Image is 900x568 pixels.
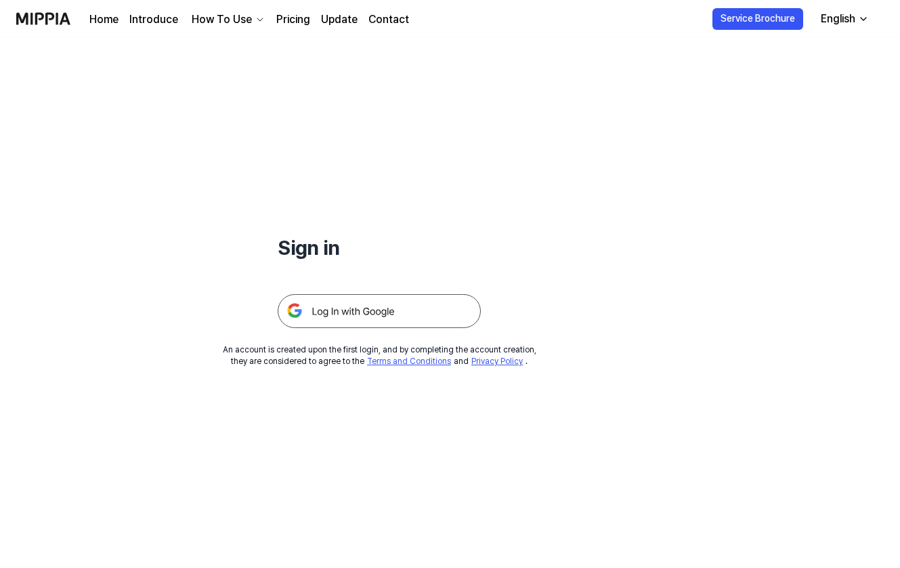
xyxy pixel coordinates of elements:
button: How To Use [189,12,265,28]
a: Privacy Policy [471,357,523,366]
a: Introduce [129,12,178,28]
button: Service Brochure [712,8,803,30]
button: English [810,5,877,33]
img: 구글 로그인 버튼 [278,294,481,328]
a: Terms and Conditions [367,357,451,366]
div: English [818,11,858,27]
div: An account is created upon the first login, and by completing the account creation, they are cons... [223,344,536,367]
h1: Sign in [278,233,481,262]
a: Pricing [276,12,310,28]
a: Home [89,12,119,28]
a: Contact [368,12,409,28]
a: Update [321,12,358,28]
div: How To Use [189,12,255,28]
